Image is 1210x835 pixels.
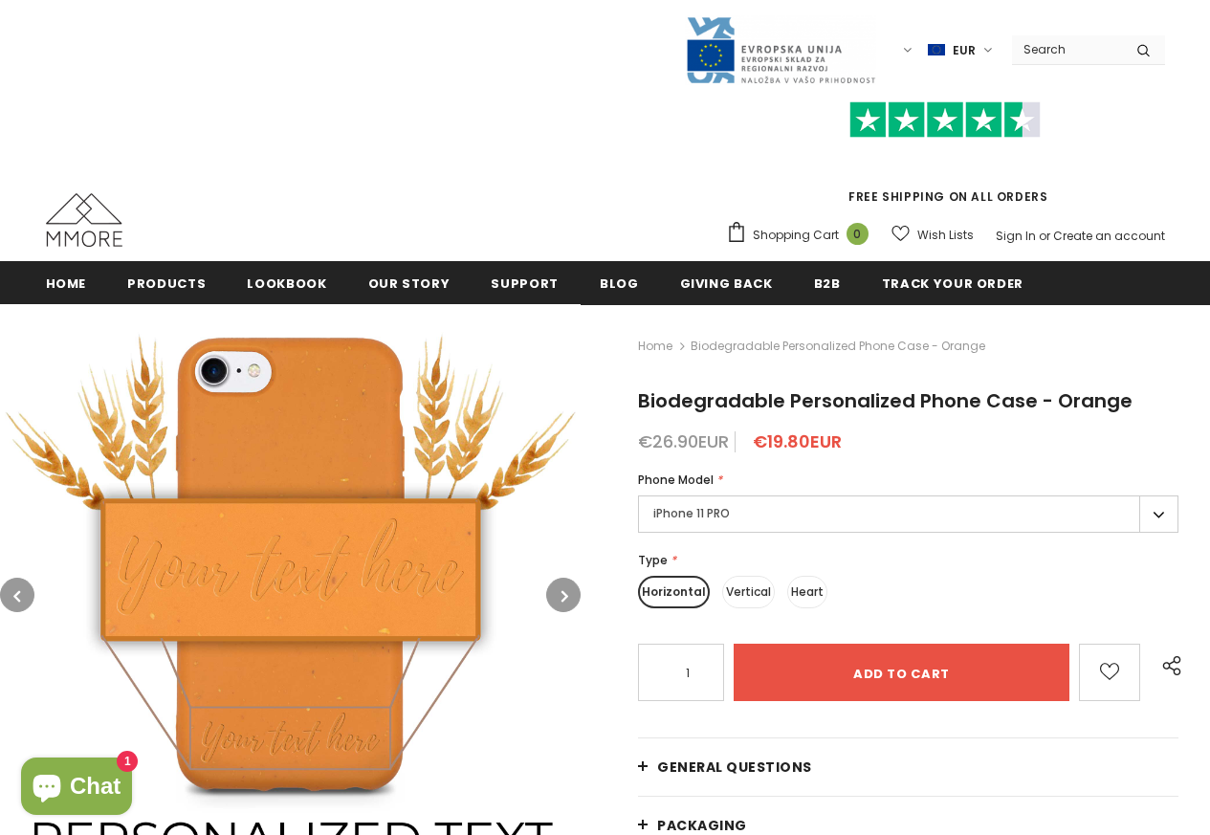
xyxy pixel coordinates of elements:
[680,275,773,293] span: Giving back
[753,429,842,453] span: €19.80EUR
[600,275,639,293] span: Blog
[726,138,1165,187] iframe: Customer reviews powered by Trustpilot
[247,275,326,293] span: Lookbook
[368,275,451,293] span: Our Story
[127,261,206,304] a: Products
[917,226,974,245] span: Wish Lists
[726,110,1165,205] span: FREE SHIPPING ON ALL ORDERS
[814,275,841,293] span: B2B
[847,223,869,245] span: 0
[657,816,747,835] span: PACKAGING
[491,275,559,293] span: support
[491,261,559,304] a: support
[638,335,672,358] a: Home
[1053,228,1165,244] a: Create an account
[787,576,827,608] label: Heart
[680,261,773,304] a: Giving back
[46,193,122,247] img: MMORE Cases
[685,15,876,85] img: Javni Razpis
[814,261,841,304] a: B2B
[46,275,87,293] span: Home
[657,758,812,777] span: General Questions
[46,261,87,304] a: Home
[127,275,206,293] span: Products
[849,101,1041,139] img: Trust Pilot Stars
[726,221,878,250] a: Shopping Cart 0
[1039,228,1050,244] span: or
[722,576,775,608] label: Vertical
[891,218,974,252] a: Wish Lists
[996,228,1036,244] a: Sign In
[734,644,1069,701] input: Add to cart
[953,41,976,60] span: EUR
[600,261,639,304] a: Blog
[247,261,326,304] a: Lookbook
[638,576,710,608] label: Horizontal
[638,552,668,568] span: Type
[15,758,138,820] inbox-online-store-chat: Shopify online store chat
[368,261,451,304] a: Our Story
[882,275,1023,293] span: Track your order
[638,472,714,488] span: Phone Model
[638,738,1178,796] a: General Questions
[685,41,876,57] a: Javni Razpis
[691,335,985,358] span: Biodegradable Personalized Phone Case - Orange
[1012,35,1122,63] input: Search Site
[638,495,1178,533] label: iPhone 11 PRO
[638,429,729,453] span: €26.90EUR
[753,226,839,245] span: Shopping Cart
[638,387,1133,414] span: Biodegradable Personalized Phone Case - Orange
[882,261,1023,304] a: Track your order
